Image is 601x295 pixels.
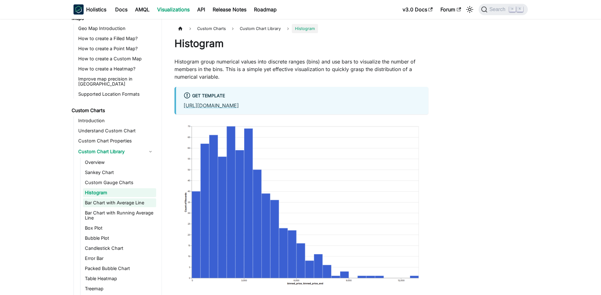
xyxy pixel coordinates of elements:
[83,244,156,253] a: Candlestick Chart
[83,188,156,197] a: Histogram
[76,90,156,99] a: Supported Location Formats
[83,158,156,167] a: Overview
[479,4,527,15] button: Search (Command+K)
[76,126,156,135] a: Understand Custom Chart
[174,58,428,81] p: Histogram group numerical values into discrete ranges (bins) and use bars to visualize the number...
[194,24,229,33] span: Custom Charts
[184,102,239,109] a: [URL][DOMAIN_NAME]
[76,136,156,145] a: Custom Chart Properties
[237,24,284,33] a: Custom Chart Library
[83,284,156,293] a: Treemap
[76,54,156,63] a: How to create a Custom Map
[74,4,84,15] img: Holistics
[111,4,131,15] a: Docs
[517,6,523,12] kbd: K
[70,106,156,115] a: Custom Charts
[83,198,156,207] a: Bar Chart with Average Line
[399,4,437,15] a: v3.0 Docs
[509,6,516,12] kbd: ⌘
[240,26,281,31] span: Custom Chart Library
[76,75,156,88] a: Improve map precision in [GEOGRAPHIC_DATA]
[174,37,428,50] h1: Histogram
[76,147,145,157] a: Custom Chart Library
[76,44,156,53] a: How to create a Point Map?
[76,64,156,73] a: How to create a Heatmap?
[83,254,156,263] a: Error Bar
[131,4,153,15] a: AMQL
[209,4,250,15] a: Release Notes
[83,264,156,273] a: Packed Bubble Chart
[83,274,156,283] a: Table Heatmap
[83,168,156,177] a: Sankey Chart
[76,24,156,33] a: Geo Map Introduction
[250,4,280,15] a: Roadmap
[76,116,156,125] a: Introduction
[145,147,156,157] button: Collapse sidebar category 'Custom Chart Library'
[76,34,156,43] a: How to create a Filled Map?
[174,24,186,33] a: Home page
[86,6,106,13] b: Holistics
[437,4,465,15] a: Forum
[174,24,428,33] nav: Breadcrumbs
[174,119,428,289] img: reporting-custom-chart/histogram
[83,178,156,187] a: Custom Gauge Charts
[67,19,162,295] nav: Docs sidebar
[465,4,475,15] button: Switch between dark and light mode (currently light mode)
[487,7,509,12] span: Search
[153,4,193,15] a: Visualizations
[83,224,156,232] a: Box Plot
[193,4,209,15] a: API
[292,24,318,33] span: Histogram
[74,4,106,15] a: HolisticsHolistics
[184,92,421,100] div: Get Template
[83,208,156,222] a: Bar Chart with Running Average Line
[83,234,156,243] a: Bubble Plot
